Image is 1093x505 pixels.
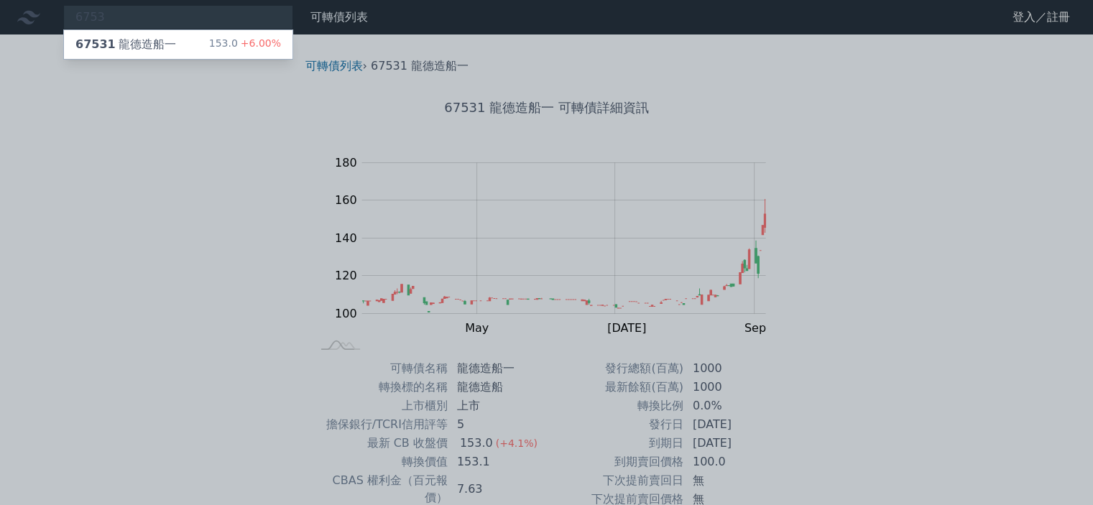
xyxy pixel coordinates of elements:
[64,30,292,59] a: 67531龍德造船一 153.0+6.00%
[209,36,281,53] div: 153.0
[75,37,116,51] span: 67531
[1021,436,1093,505] div: 聊天小工具
[238,37,281,49] span: +6.00%
[1021,436,1093,505] iframe: Chat Widget
[75,36,176,53] div: 龍德造船一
